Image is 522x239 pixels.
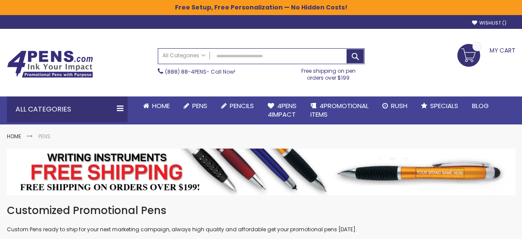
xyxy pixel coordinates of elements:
[472,101,489,110] span: Blog
[472,20,506,26] a: Wishlist
[165,68,206,75] a: (888) 88-4PENS
[163,52,206,59] span: All Categories
[7,50,93,78] img: 4Pens Custom Pens and Promotional Products
[292,64,365,81] div: Free shipping on pen orders over $199
[192,101,207,110] span: Pens
[268,101,297,119] span: 4Pens 4impact
[7,204,516,233] div: Custom Pens ready to ship for your next marketing campaign, always high quality and affordable ge...
[214,96,261,115] a: Pencils
[261,96,303,124] a: 4Pens4impact
[391,101,407,110] span: Rush
[310,101,369,119] span: 4PROMOTIONAL ITEMS
[38,133,50,140] strong: Pens
[152,101,170,110] span: Home
[158,49,210,63] a: All Categories
[7,149,516,195] img: Pens
[7,133,21,140] a: Home
[7,96,128,122] div: All Categories
[7,204,516,217] h1: Customized Promotional Pens
[230,101,254,110] span: Pencils
[465,96,496,115] a: Blog
[430,101,458,110] span: Specials
[303,96,375,124] a: 4PROMOTIONALITEMS
[414,96,465,115] a: Specials
[165,68,235,75] span: - Call Now!
[375,96,414,115] a: Rush
[177,96,214,115] a: Pens
[136,96,177,115] a: Home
